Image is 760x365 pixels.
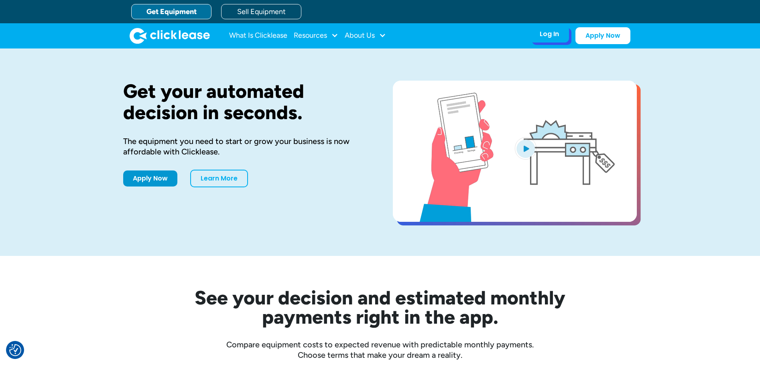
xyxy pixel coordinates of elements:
div: Compare equipment costs to expected revenue with predictable monthly payments. Choose terms that ... [123,339,637,360]
a: Learn More [190,170,248,187]
img: Blue play button logo on a light blue circular background [515,137,536,160]
h1: Get your automated decision in seconds. [123,81,367,123]
div: Resources [294,28,338,44]
div: Log In [540,30,559,38]
a: home [130,28,210,44]
div: The equipment you need to start or grow your business is now affordable with Clicklease. [123,136,367,157]
a: Get Equipment [131,4,211,19]
img: Revisit consent button [9,344,21,356]
h2: See your decision and estimated monthly payments right in the app. [155,288,605,326]
a: open lightbox [393,81,637,222]
a: Apply Now [123,170,177,187]
a: What Is Clicklease [229,28,287,44]
img: Clicklease logo [130,28,210,44]
button: Consent Preferences [9,344,21,356]
div: About Us [345,28,386,44]
a: Apply Now [575,27,630,44]
a: Sell Equipment [221,4,301,19]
